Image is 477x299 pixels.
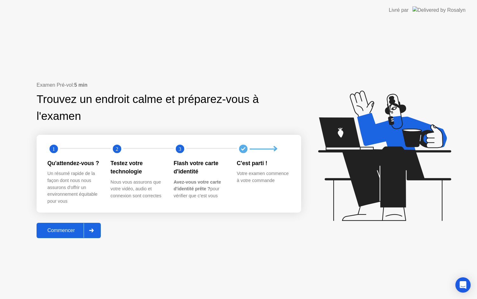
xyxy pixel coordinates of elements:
[412,6,466,14] img: Delivered by Rosalyn
[111,179,164,200] div: Nous vous assurons que votre vidéo, audio et connexion sont correctes
[237,170,290,184] div: Votre examen commence à votre commande
[237,159,290,167] div: C'est parti !
[38,228,84,233] div: Commencer
[111,159,164,176] div: Testez votre technologie
[174,159,227,176] div: Flash votre carte d'identité
[52,146,55,152] text: 1
[174,179,227,200] div: pour vérifier que c'est vous
[47,170,100,205] div: Un résumé rapide de la façon dont nous nous assurons d'offrir un environnement équitable pour vous
[37,223,101,238] button: Commencer
[179,146,181,152] text: 3
[115,146,118,152] text: 2
[174,179,221,192] b: Avez-vous votre carte d'identité prête ?
[389,6,409,14] div: Livré par
[455,277,471,293] div: Open Intercom Messenger
[37,91,261,125] div: Trouvez un endroit calme et préparez-vous à l'examen
[74,82,87,88] b: 5 min
[47,159,100,167] div: Qu'attendez-vous ?
[37,81,301,89] div: Examen Pré-vol:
